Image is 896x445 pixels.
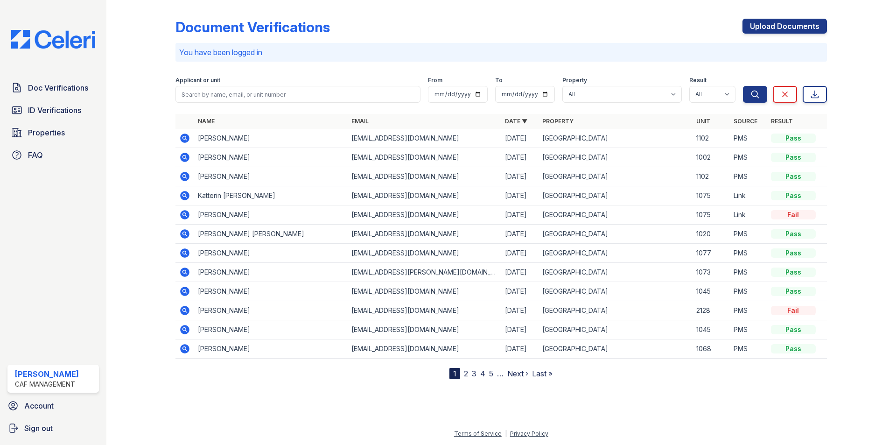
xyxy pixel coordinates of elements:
td: [PERSON_NAME] [194,301,348,320]
a: Upload Documents [742,19,827,34]
td: 1073 [693,263,730,282]
span: FAQ [28,149,43,161]
td: [DATE] [501,320,539,339]
td: [DATE] [501,263,539,282]
td: [PERSON_NAME] [194,244,348,263]
td: [PERSON_NAME] [PERSON_NAME] [194,225,348,244]
div: Pass [771,153,816,162]
td: [EMAIL_ADDRESS][DOMAIN_NAME] [348,148,501,167]
td: PMS [730,320,767,339]
td: Link [730,186,767,205]
div: 1 [449,368,460,379]
td: PMS [730,301,767,320]
td: [DATE] [501,129,539,148]
td: [DATE] [501,339,539,359]
a: Terms of Service [454,430,502,437]
td: [GEOGRAPHIC_DATA] [539,129,692,148]
td: [EMAIL_ADDRESS][DOMAIN_NAME] [348,205,501,225]
td: [DATE] [501,186,539,205]
td: [EMAIL_ADDRESS][DOMAIN_NAME] [348,339,501,359]
p: You have been logged in [179,47,823,58]
a: 5 [489,369,493,378]
a: Source [734,118,757,125]
td: PMS [730,167,767,186]
a: Email [351,118,369,125]
td: [DATE] [501,167,539,186]
td: [PERSON_NAME] [194,167,348,186]
a: Sign out [4,419,103,438]
a: Privacy Policy [510,430,548,437]
div: CAF Management [15,380,79,389]
div: Pass [771,287,816,296]
a: 2 [464,369,468,378]
td: 1068 [693,339,730,359]
td: 1045 [693,320,730,339]
td: [EMAIL_ADDRESS][DOMAIN_NAME] [348,186,501,205]
a: Result [771,118,793,125]
td: [DATE] [501,148,539,167]
div: Fail [771,210,816,219]
div: Document Verifications [175,19,330,35]
td: 1075 [693,205,730,225]
div: | [505,430,507,437]
div: Fail [771,306,816,315]
td: [GEOGRAPHIC_DATA] [539,282,692,301]
td: [EMAIL_ADDRESS][DOMAIN_NAME] [348,244,501,263]
td: [GEOGRAPHIC_DATA] [539,148,692,167]
td: [GEOGRAPHIC_DATA] [539,263,692,282]
td: [PERSON_NAME] [194,282,348,301]
a: 3 [472,369,476,378]
input: Search by name, email, or unit number [175,86,420,103]
span: … [497,368,504,379]
td: 1102 [693,129,730,148]
td: [GEOGRAPHIC_DATA] [539,320,692,339]
td: [GEOGRAPHIC_DATA] [539,186,692,205]
span: Sign out [24,423,53,434]
a: 4 [480,369,485,378]
a: Last » [532,369,553,378]
td: [PERSON_NAME] [194,148,348,167]
td: [DATE] [501,301,539,320]
td: [GEOGRAPHIC_DATA] [539,339,692,359]
td: [PERSON_NAME] [194,263,348,282]
td: [DATE] [501,225,539,244]
td: Katterin [PERSON_NAME] [194,186,348,205]
td: Link [730,205,767,225]
td: 1075 [693,186,730,205]
td: [GEOGRAPHIC_DATA] [539,167,692,186]
td: 1002 [693,148,730,167]
a: Next › [507,369,528,378]
td: [GEOGRAPHIC_DATA] [539,244,692,263]
td: PMS [730,148,767,167]
td: PMS [730,244,767,263]
label: From [428,77,442,84]
div: Pass [771,172,816,181]
div: Pass [771,248,816,258]
td: [PERSON_NAME] [194,339,348,359]
td: PMS [730,225,767,244]
td: [DATE] [501,282,539,301]
div: [PERSON_NAME] [15,368,79,380]
td: [EMAIL_ADDRESS][DOMAIN_NAME] [348,282,501,301]
a: Account [4,396,103,415]
td: PMS [730,339,767,359]
div: Pass [771,134,816,143]
a: Unit [696,118,710,125]
td: [PERSON_NAME] [194,205,348,225]
label: Result [689,77,707,84]
td: [PERSON_NAME] [194,320,348,339]
td: [GEOGRAPHIC_DATA] [539,225,692,244]
a: Properties [7,123,99,142]
td: [EMAIL_ADDRESS][PERSON_NAME][DOMAIN_NAME] [348,263,501,282]
a: Name [198,118,215,125]
a: Property [542,118,574,125]
a: Doc Verifications [7,78,99,97]
td: [EMAIL_ADDRESS][DOMAIN_NAME] [348,301,501,320]
td: [EMAIL_ADDRESS][DOMAIN_NAME] [348,129,501,148]
td: [EMAIL_ADDRESS][DOMAIN_NAME] [348,167,501,186]
div: Pass [771,229,816,239]
a: Date ▼ [505,118,527,125]
span: Doc Verifications [28,82,88,93]
td: 2128 [693,301,730,320]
